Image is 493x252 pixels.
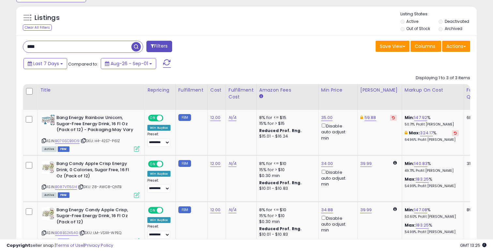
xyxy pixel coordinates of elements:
[56,242,83,248] a: Terms of Use
[415,43,435,50] span: Columns
[416,222,429,229] a: 183.25
[147,224,171,239] div: Preset:
[414,114,427,121] a: 147.92
[321,215,352,233] div: Disable auto adjust min
[149,207,157,213] span: ON
[229,114,236,121] a: N/A
[321,87,355,94] div: Min Price
[259,186,313,191] div: $10.01 - $10.83
[7,243,113,249] div: seller snap | |
[111,60,148,67] span: Aug-26 - Sep-01
[68,61,98,67] span: Compared to:
[321,122,352,141] div: Disable auto adjust min
[321,114,333,121] a: 35.00
[400,11,477,17] p: Listing States:
[259,207,313,213] div: 8% for <= $10
[445,26,462,31] label: Archived
[7,242,30,248] strong: Copyright
[405,222,416,228] b: Max:
[414,160,427,167] a: 140.83
[259,134,313,139] div: $15.01 - $16.24
[405,130,459,142] div: %
[229,207,236,213] a: N/A
[406,19,418,24] label: Active
[42,115,55,125] img: 51Kx+0EWMAL._SL40_.jpg
[23,24,52,31] div: Clear All Filters
[409,130,420,136] b: Max:
[229,160,236,167] a: N/A
[259,128,302,133] b: Reduced Prof. Rng.
[467,207,487,213] div: 89
[55,230,78,236] a: B08BS2K54G
[259,180,302,185] b: Reduced Prof. Rng.
[405,230,459,234] p: 54.99% Profit [PERSON_NAME]
[405,222,459,234] div: %
[360,207,372,213] a: 39.99
[149,161,157,167] span: ON
[56,115,136,135] b: Bang Energy Rainbow Unicorn, Sugar-Free Energy Drink, 16 Fl Oz (Pack of 12) - Packaging May Vary
[259,161,313,167] div: 8% for <= $10
[58,146,69,152] span: FBM
[321,160,333,167] a: 34.00
[259,87,316,94] div: Amazon Fees
[411,41,441,52] button: Columns
[210,207,221,213] a: 12.00
[416,176,429,183] a: 183.25
[467,115,487,121] div: 68
[405,122,459,127] p: 50.71% Profit [PERSON_NAME]
[42,192,57,198] span: All listings currently available for purchase on Amazon
[147,132,171,147] div: Preset:
[162,161,173,167] span: OFF
[58,192,69,198] span: FBM
[321,169,352,187] div: Disable auto adjust min
[79,230,121,235] span: | SKU: LM-VSXX-WPEQ
[149,115,157,121] span: ON
[178,114,191,121] small: FBM
[42,207,55,220] img: 51WsSc6SnmL._SL40_.jpg
[147,217,171,223] div: Win BuyBox
[405,114,414,121] b: Min:
[259,173,313,179] div: $0.30 min
[259,232,313,237] div: $10.01 - $10.83
[259,94,263,99] small: Amazon Fees.
[78,184,121,189] span: | SKU: Z8-AWC8-QNTB
[259,167,313,173] div: 15% for > $10
[23,58,67,69] button: Last 7 Days
[259,115,313,121] div: 8% for <= $15
[445,19,469,24] label: Deactivated
[33,60,59,67] span: Last 7 Days
[405,215,459,219] p: 50.60% Profit [PERSON_NAME]
[42,146,57,152] span: All listings currently available for purchase on Amazon
[405,115,459,127] div: %
[259,226,302,231] b: Reduced Prof. Rng.
[405,176,459,188] div: %
[405,138,459,142] p: 64.96% Profit [PERSON_NAME]
[162,115,173,121] span: OFF
[147,178,171,193] div: Preset:
[416,75,470,81] div: Displaying 1 to 3 of 3 items
[442,41,470,52] button: Actions
[259,121,313,126] div: 15% for > $15
[360,160,372,167] a: 39.99
[405,207,459,219] div: %
[406,26,430,31] label: Out of Stock
[405,87,461,94] div: Markup on Cost
[81,138,120,143] span: | SKU: H4-42S7-P61Z
[178,206,191,213] small: FBM
[147,125,171,131] div: Win BuyBox
[146,41,172,52] button: Filters
[55,184,77,190] a: B087VT15SH
[460,242,486,248] span: 2025-09-9 13:25 GMT
[405,176,416,182] b: Max:
[56,161,136,181] b: Bang Candy Apple Crisp Energy Drink, 0 Calories, Sugar Free, 16 Fl Oz (Pack of 12)
[42,161,55,174] img: 51WsSc6SnmL._SL40_.jpg
[405,207,414,213] b: Min:
[321,207,333,213] a: 34.88
[210,87,223,94] div: Cost
[405,160,414,167] b: Min:
[147,87,173,94] div: Repricing
[365,114,376,121] a: 59.88
[40,87,142,94] div: Title
[42,115,140,151] div: ASIN:
[162,207,173,213] span: OFF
